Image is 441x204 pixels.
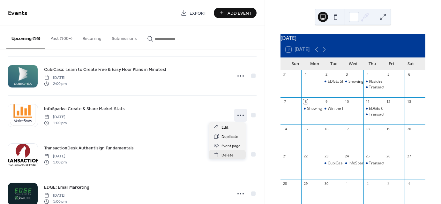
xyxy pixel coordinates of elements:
div: 21 [282,154,287,159]
div: EDGE: CRM Marketing! [369,106,409,111]
button: Past (100+) [45,26,78,49]
div: ShowingTime & Master Lock | Agent & Admin Training [307,106,404,111]
div: InfoSparks: Create & Share Market Stats [348,161,420,166]
a: Export [176,8,211,18]
div: Fri [382,57,401,70]
div: 26 [386,154,391,159]
div: 3 [345,72,349,77]
span: EDGE: Email Marketing [44,184,89,191]
div: Thu [363,57,382,70]
div: 23 [324,154,329,159]
div: 30 [324,181,329,186]
div: 18 [365,126,370,131]
div: 4 [407,181,411,186]
span: Delete [221,152,234,159]
div: 19 [386,126,391,131]
span: [DATE] [44,154,67,159]
div: EDGE: SEO Marketing [322,79,343,84]
div: 31 [282,72,287,77]
div: 17 [345,126,349,131]
div: 10 [345,99,349,104]
div: ShowingTime Webinar | Appointment Center [343,79,363,84]
div: TransactionDesk: Create a Purchase Transaction [363,112,384,117]
div: 14 [282,126,287,131]
a: EDGE: Email Marketing [44,184,89,191]
div: 20 [407,126,411,131]
div: EDGE: SEO Marketing [328,79,366,84]
div: 16 [324,126,329,131]
div: 2 [324,72,329,77]
div: TransactionDesk Authentisign Fundamentals [363,161,384,166]
div: 27 [407,154,411,159]
div: Mon [305,57,324,70]
div: InfoSparks: Create & Share Market Stats [343,161,363,166]
div: 29 [303,181,308,186]
span: InfoSparks: Create & Share Market Stats [44,106,125,112]
div: Sun [286,57,305,70]
a: TransactionDesk Authentisign Fundamentals [44,144,134,152]
button: Submissions [107,26,142,49]
a: InfoSparks: Create & Share Market Stats [44,105,125,112]
div: 1 [345,181,349,186]
span: Edit [221,124,228,131]
span: Events [8,7,27,19]
div: CubiCasa: Learn to Create Free & Easy Floor Plans in Minutes! [328,161,437,166]
div: 13 [407,99,411,104]
div: 5 [386,72,391,77]
div: TransactionDesk Create a Listing Transaction [363,85,384,90]
div: 15 [303,126,308,131]
div: REsides Direct Listing Management Training [363,79,384,84]
div: 6 [407,72,411,77]
div: 7 [282,99,287,104]
button: Upcoming (16) [6,26,45,49]
div: [DATE] [280,34,425,42]
div: 11 [365,99,370,104]
div: Sat [401,57,420,70]
div: EDGE: CRM Marketing! [363,106,384,111]
div: ShowingTime & Master Lock | Agent & Admin Training [301,106,322,111]
span: Event page [221,143,241,149]
button: Add Event [214,8,257,18]
span: [DATE] [44,193,67,199]
div: 12 [386,99,391,104]
div: 22 [303,154,308,159]
div: 2 [365,181,370,186]
div: CubiCasa: Learn to Create Free & Easy Floor Plans in Minutes! [322,161,343,166]
span: [DATE] [44,114,67,120]
a: CubiCasa: Learn to Create Free & Easy Floor Plans in Minutes! [44,66,166,73]
div: 24 [345,154,349,159]
span: Export [190,10,206,17]
button: Recurring [78,26,107,49]
div: 3 [386,181,391,186]
div: 9 [324,99,329,104]
div: Wed [343,57,363,70]
span: 1:00 pm [44,159,67,165]
div: Win the Deal: Mastering Offer Manager for Smarter, Faster Real Estate Transactions [322,106,343,111]
span: Duplicate [221,133,238,140]
div: 28 [282,181,287,186]
span: TransactionDesk Authentisign Fundamentals [44,145,134,152]
span: [DATE] [44,75,67,81]
span: 1:00 pm [44,120,67,126]
div: ShowingTime Webinar | Appointment Center [348,79,429,84]
div: Tue [324,57,343,70]
span: 2:00 pm [44,81,67,87]
div: 25 [365,154,370,159]
div: 4 [365,72,370,77]
div: 8 [303,99,308,104]
span: Add Event [228,10,252,17]
div: 1 [303,72,308,77]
